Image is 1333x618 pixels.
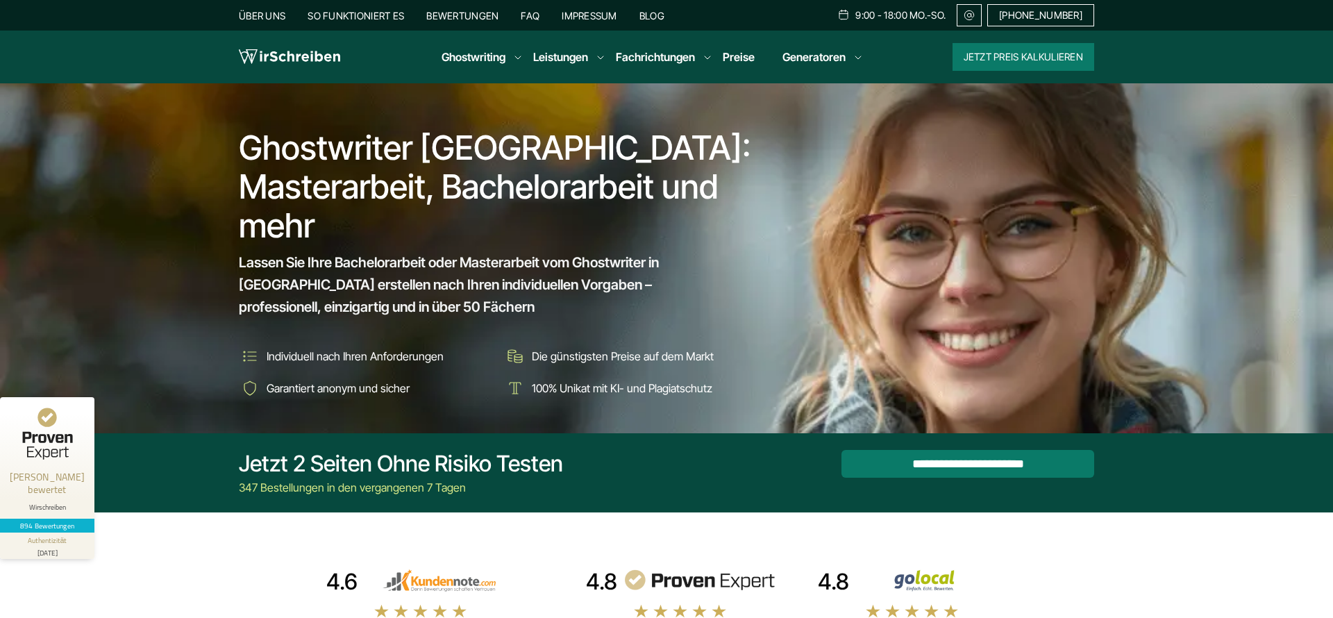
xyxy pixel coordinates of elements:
[504,345,526,367] img: Die günstigsten Preise auf dem Markt
[239,47,340,67] img: logo wirschreiben
[442,49,505,65] a: Ghostwriting
[239,377,261,399] img: Garantiert anonym und sicher
[623,569,776,592] img: provenexpert reviews
[239,450,563,478] div: Jetzt 2 Seiten ohne Risiko testen
[504,345,760,367] li: Die günstigsten Preise auf dem Markt
[855,569,1007,592] img: Wirschreiben Bewertungen
[953,43,1094,71] button: Jetzt Preis kalkulieren
[723,50,755,64] a: Preise
[326,568,358,596] div: 4.6
[533,49,588,65] a: Leistungen
[639,10,664,22] a: Blog
[504,377,526,399] img: 100% Unikat mit KI- und Plagiatschutz
[586,568,617,596] div: 4.8
[239,251,735,318] span: Lassen Sie Ihre Bachelorarbeit oder Masterarbeit vom Ghostwriter in [GEOGRAPHIC_DATA] erstellen n...
[6,546,89,556] div: [DATE]
[999,10,1082,21] span: [PHONE_NUMBER]
[837,9,850,20] img: Schedule
[28,535,67,546] div: Authentizität
[504,377,760,399] li: 100% Unikat mit KI- und Plagiatschutz
[562,10,617,22] a: Impressum
[239,10,285,22] a: Über uns
[987,4,1094,26] a: [PHONE_NUMBER]
[6,503,89,512] div: Wirschreiben
[308,10,404,22] a: So funktioniert es
[239,345,261,367] img: Individuell nach Ihren Anforderungen
[363,569,516,592] img: kundennote
[239,345,494,367] li: Individuell nach Ihren Anforderungen
[239,128,761,245] h1: Ghostwriter [GEOGRAPHIC_DATA]: Masterarbeit, Bachelorarbeit und mehr
[782,49,846,65] a: Generatoren
[818,568,849,596] div: 4.8
[426,10,498,22] a: Bewertungen
[616,49,695,65] a: Fachrichtungen
[521,10,539,22] a: FAQ
[239,479,563,496] div: 347 Bestellungen in den vergangenen 7 Tagen
[855,10,946,21] span: 9:00 - 18:00 Mo.-So.
[963,10,975,21] img: Email
[239,377,494,399] li: Garantiert anonym und sicher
